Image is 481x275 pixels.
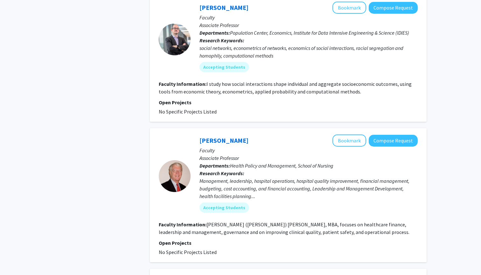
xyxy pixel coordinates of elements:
[199,62,249,72] mat-chip: Accepting Students
[159,221,409,235] fg-read-more: [PERSON_NAME] ([PERSON_NAME]) [PERSON_NAME], MBA, focuses on healthcare finance, leadership and m...
[159,239,418,247] p: Open Projects
[159,249,217,255] span: No Specific Projects Listed
[199,162,230,169] b: Departments:
[159,221,206,228] b: Faculty Information:
[332,2,366,14] button: Add Angelo Mele to Bookmarks
[199,147,418,154] p: Faculty
[159,81,412,95] fg-read-more: I study how social interactions shape individual and aggregate socioeconomic outcomes, using tool...
[199,154,418,162] p: Associate Professor
[369,2,418,14] button: Compose Request to Angelo Mele
[199,170,244,176] b: Research Keywords:
[5,246,27,270] iframe: Chat
[332,134,366,147] button: Add Bill Ward to Bookmarks
[230,30,409,36] span: Population Center, Economics, Institute for Data Intensive Engineering & Science (IDIES)
[199,44,418,59] div: social networks, econometrics of networks, economics of social interactions, racial segregation a...
[159,99,418,106] p: Open Projects
[199,37,244,44] b: Research Keywords:
[159,108,217,115] span: No Specific Projects Listed
[199,21,418,29] p: Associate Professor
[199,203,249,213] mat-chip: Accepting Students
[199,30,230,36] b: Departments:
[230,162,333,169] span: Health Policy and Management, School of Nursing
[199,3,248,11] a: [PERSON_NAME]
[369,135,418,147] button: Compose Request to Bill Ward
[159,81,206,87] b: Faculty Information:
[199,14,418,21] p: Faculty
[199,136,248,144] a: [PERSON_NAME]
[199,177,418,200] div: Management, leadership, hospital operations, hospital quality improvement, financial management, ...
